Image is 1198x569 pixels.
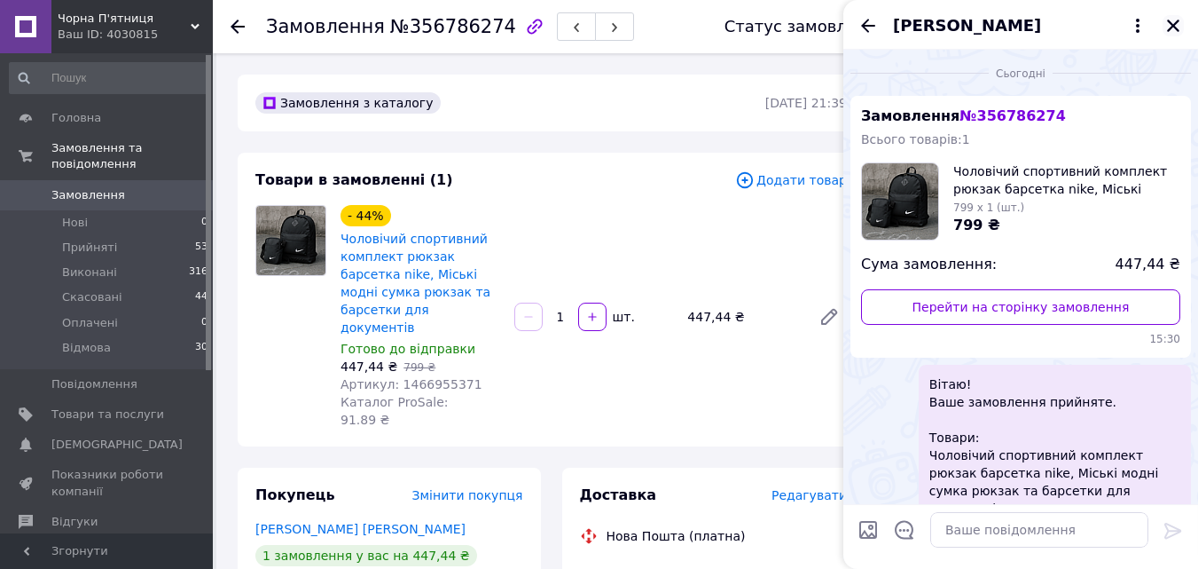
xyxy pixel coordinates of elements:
div: шт. [608,308,637,326]
button: [PERSON_NAME] [893,14,1148,37]
span: 316 [189,265,207,281]
a: [PERSON_NAME] [PERSON_NAME] [255,522,466,536]
span: Всього товарів: 1 [861,132,970,146]
div: 1 замовлення у вас на 447,44 ₴ [255,545,477,566]
button: Відкрити шаблони відповідей [893,518,916,541]
span: Оплачені [62,315,118,331]
span: Товари в замовленні (1) [255,171,453,188]
div: Статус замовлення [724,18,888,36]
div: Повернутися назад [231,18,245,36]
img: Чоловічий спортивний комплект рюкзак барсетка nike, Міські модні сумка рюкзак та барсетки для док... [256,206,325,275]
div: 447,44 ₴ [680,304,804,329]
a: Чоловічий спортивний комплект рюкзак барсетка nike, Міські модні сумка рюкзак та барсетки для док... [341,232,490,335]
img: 6719665772_w100_h100_muzhskoj-sportivnyj-komplekt.jpg [862,163,938,240]
span: Чорна П'ятниця [58,11,191,27]
button: Закрити [1163,15,1184,36]
span: Додати товар [735,170,847,190]
a: Перейти на сторінку замовлення [861,289,1180,325]
span: 0 [201,315,207,331]
span: Головна [51,110,101,126]
span: Артикул: 1466955371 [341,377,482,391]
span: Замовлення [51,187,125,203]
span: Доставка [580,486,657,503]
span: Замовлення та повідомлення [51,140,213,172]
div: 12.08.2025 [850,64,1191,82]
span: Показники роботи компанії [51,467,164,499]
span: Каталог ProSale: 91.89 ₴ [341,395,448,427]
span: Готово до відправки [341,342,475,356]
span: Редагувати [771,488,847,502]
span: Відмова [62,340,111,356]
span: 447,44 ₴ [341,360,397,374]
span: 799 x 1 (шт.) [953,202,1024,214]
span: Товари та послуги [51,407,164,423]
a: Редагувати [811,299,847,335]
span: 799 ₴ [403,361,435,374]
span: Скасовані [62,289,122,305]
span: Замовлення [266,16,385,37]
input: Пошук [9,62,209,94]
span: 44 [195,289,207,305]
span: Сьогодні [989,67,1053,82]
div: Ваш ID: 4030815 [58,27,213,43]
span: Замовлення [861,107,1066,124]
span: [DEMOGRAPHIC_DATA] [51,437,183,453]
span: 799 ₴ [953,217,1000,233]
span: 15:30 12.08.2025 [861,332,1180,347]
span: [PERSON_NAME] [893,14,1041,37]
button: Назад [857,15,879,36]
span: 30 [195,340,207,356]
span: Відгуки [51,514,98,530]
span: Виконані [62,265,117,281]
span: Повідомлення [51,376,137,392]
div: Нова Пошта (платна) [602,527,750,545]
div: - 44% [341,205,391,226]
div: Замовлення з каталогу [255,92,441,114]
span: Змінити покупця [412,488,523,502]
span: 0 [201,215,207,231]
span: Чоловічий спортивний комплект рюкзак барсетка nike, Міські модні сумка рюкзак та барсетки для док... [953,162,1180,198]
span: Нові [62,215,88,231]
span: Покупець [255,486,335,503]
span: 447,44 ₴ [1116,255,1180,275]
span: № 356786274 [959,107,1065,124]
time: [DATE] 21:39 [765,96,847,110]
span: 53 [195,240,207,256]
span: Сума замовлення: [861,255,997,275]
span: Прийняті [62,240,117,256]
span: №356786274 [390,16,516,37]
